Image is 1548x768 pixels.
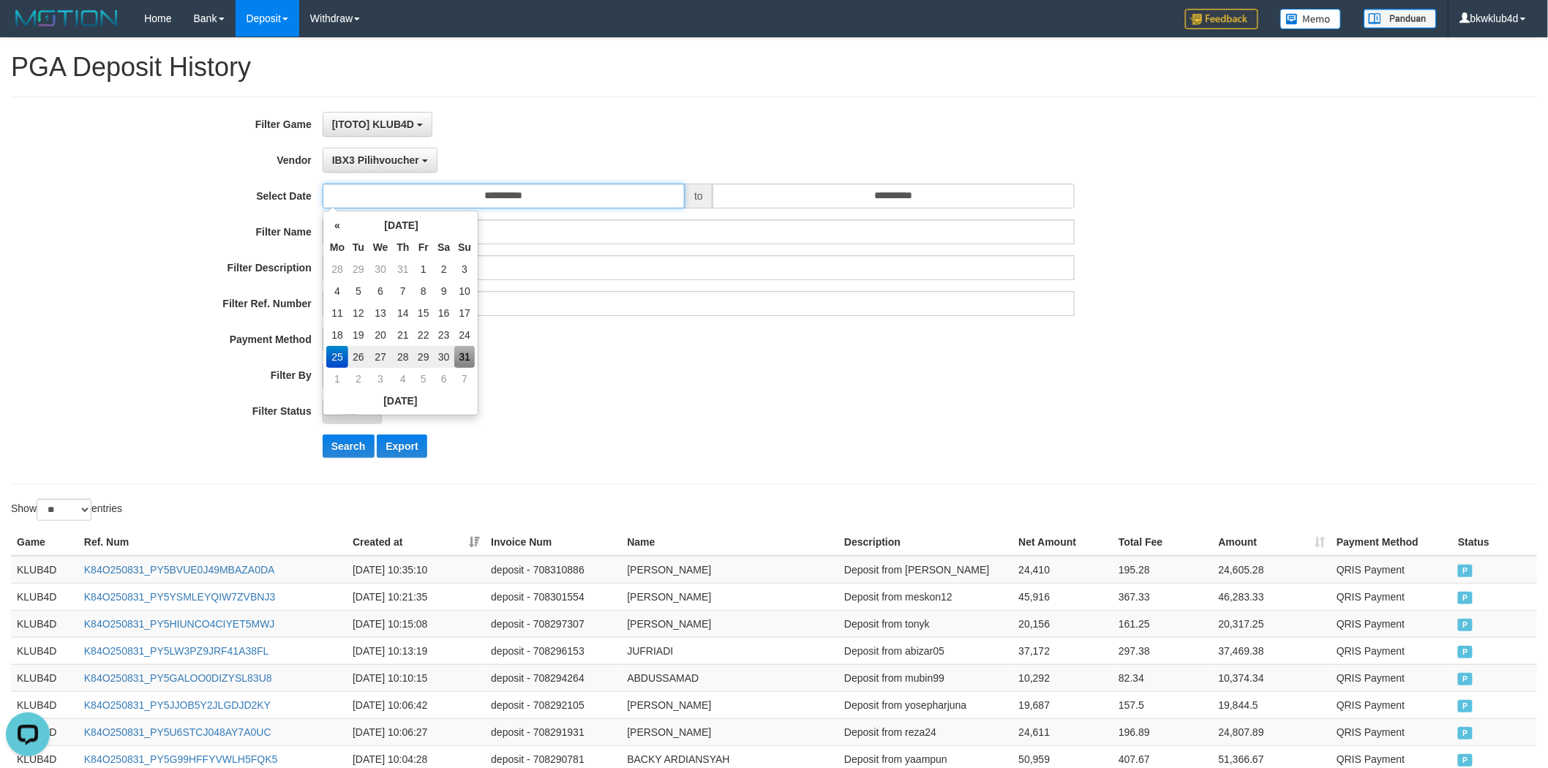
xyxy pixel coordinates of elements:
td: 19,844.5 [1213,691,1331,718]
td: QRIS Payment [1331,691,1452,718]
th: Created at: activate to sort column ascending [347,529,485,556]
td: 195.28 [1113,556,1213,584]
th: Sa [433,236,454,258]
td: deposit - 708291931 [485,718,621,745]
td: deposit - 708296153 [485,637,621,664]
select: Showentries [37,499,91,521]
td: QRIS Payment [1331,637,1452,664]
td: 37,469.38 [1213,637,1331,664]
td: [DATE] 10:13:19 [347,637,485,664]
td: JUFRIADI [621,637,838,664]
td: 11 [326,302,348,324]
span: IBX3 Pilihvoucher [332,154,419,166]
td: [DATE] 10:06:42 [347,691,485,718]
td: QRIS Payment [1331,610,1452,637]
th: Status [1452,529,1537,556]
td: 10,374.34 [1213,664,1331,691]
a: K84O250831_PY5GALOO0DIZYSL83U8 [84,672,272,684]
td: 21 [392,324,413,346]
a: K84O250831_PY5G99HFFYVWLH5FQK5 [84,753,278,765]
td: Deposit from yosepharjuna [838,691,1012,718]
td: [DATE] 10:15:08 [347,610,485,637]
td: 45,916 [1013,583,1113,610]
td: [DATE] 10:10:15 [347,664,485,691]
td: 19 [348,324,369,346]
td: ABDUSSAMAD [621,664,838,691]
td: QRIS Payment [1331,718,1452,745]
span: - ALL - [332,405,364,417]
td: 6 [369,280,393,302]
td: KLUB4D [11,556,78,584]
td: 22 [413,324,433,346]
td: 19,687 [1013,691,1113,718]
button: Open LiveChat chat widget [6,6,50,50]
span: PAID [1458,592,1473,604]
td: Deposit from abizar05 [838,637,1012,664]
th: Fr [413,236,433,258]
td: [DATE] 10:35:10 [347,556,485,584]
td: 7 [392,280,413,302]
td: [DATE] 10:21:35 [347,583,485,610]
img: Button%20Memo.svg [1280,9,1342,29]
td: QRIS Payment [1331,664,1452,691]
th: « [326,214,348,236]
td: 24,410 [1013,556,1113,584]
img: Feedback.jpg [1185,9,1258,29]
th: Mo [326,236,348,258]
td: 27 [369,346,393,368]
td: 30 [433,346,454,368]
td: [PERSON_NAME] [621,556,838,584]
a: K84O250831_PY5HIUNCO4CIYET5MWJ [84,618,275,630]
td: QRIS Payment [1331,556,1452,584]
span: PAID [1458,754,1473,767]
td: 29 [413,346,433,368]
button: IBX3 Pilihvoucher [323,148,437,173]
td: 31 [392,258,413,280]
td: 17 [454,302,475,324]
td: 31 [454,346,475,368]
td: KLUB4D [11,610,78,637]
td: KLUB4D [11,583,78,610]
td: deposit - 708297307 [485,610,621,637]
th: Su [454,236,475,258]
td: deposit - 708310886 [485,556,621,584]
td: 157.5 [1113,691,1213,718]
img: MOTION_logo.png [11,7,122,29]
td: 14 [392,302,413,324]
td: 20 [369,324,393,346]
td: 161.25 [1113,610,1213,637]
td: 13 [369,302,393,324]
th: Description [838,529,1012,556]
td: 37,172 [1013,637,1113,664]
th: Invoice Num [485,529,621,556]
th: [DATE] [348,214,454,236]
a: K84O250831_PY5U6STCJ048AY7A0UC [84,726,271,738]
label: Show entries [11,499,122,521]
td: 23 [433,324,454,346]
td: 196.89 [1113,718,1213,745]
td: 6 [433,368,454,390]
td: deposit - 708301554 [485,583,621,610]
a: K84O250831_PY5LW3PZ9JRF41A38FL [84,645,269,657]
td: 10,292 [1013,664,1113,691]
td: [PERSON_NAME] [621,610,838,637]
th: Net Amount [1013,529,1113,556]
td: 7 [454,368,475,390]
td: deposit - 708294264 [485,664,621,691]
h1: PGA Deposit History [11,53,1537,82]
td: deposit - 708292105 [485,691,621,718]
img: panduan.png [1364,9,1437,29]
td: 367.33 [1113,583,1213,610]
th: Amount: activate to sort column ascending [1213,529,1331,556]
th: [DATE] [326,390,475,412]
td: 2 [433,258,454,280]
td: 1 [326,368,348,390]
button: Search [323,434,375,458]
th: Game [11,529,78,556]
td: Deposit from tonyk [838,610,1012,637]
td: 5 [348,280,369,302]
td: 12 [348,302,369,324]
td: Deposit from meskon12 [838,583,1012,610]
td: 297.38 [1113,637,1213,664]
td: 46,283.33 [1213,583,1331,610]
